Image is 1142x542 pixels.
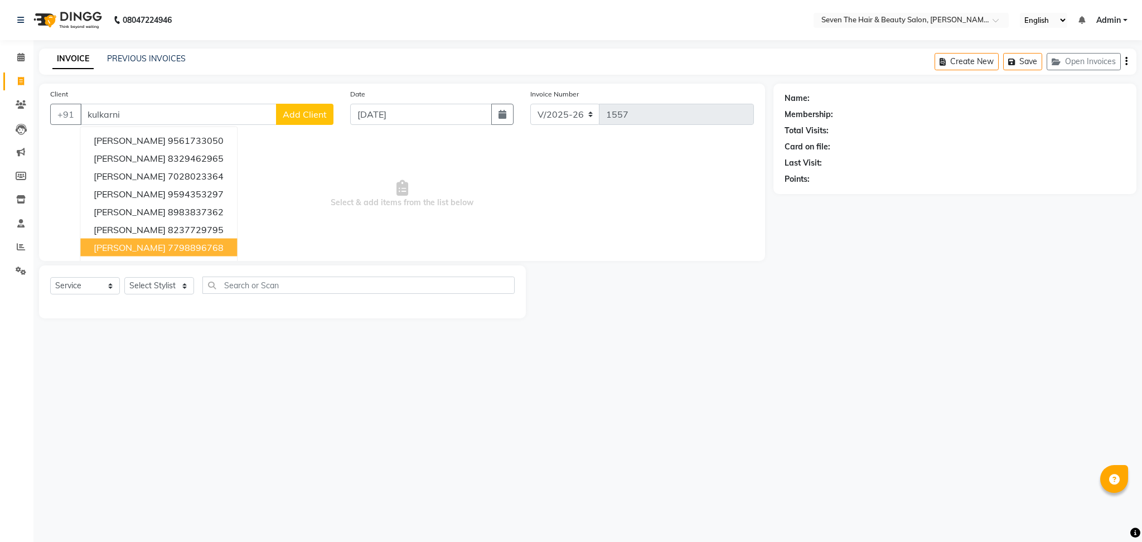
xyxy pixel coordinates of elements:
[168,171,224,182] ngb-highlight: 7028023364
[94,206,166,217] span: [PERSON_NAME]
[94,153,166,164] span: [PERSON_NAME]
[168,224,224,235] ngb-highlight: 8237729795
[935,53,999,70] button: Create New
[94,135,166,146] span: [PERSON_NAME]
[94,242,166,253] span: [PERSON_NAME]
[276,104,333,125] button: Add Client
[52,49,94,69] a: INVOICE
[94,260,166,271] span: [PERSON_NAME]
[168,260,224,271] ngb-highlight: 8308436620
[168,206,224,217] ngb-highlight: 8983837362
[50,104,81,125] button: +91
[350,89,365,99] label: Date
[785,125,829,137] div: Total Visits:
[28,4,105,36] img: logo
[1003,53,1042,70] button: Save
[785,109,833,120] div: Membership:
[94,171,166,182] span: [PERSON_NAME]
[785,141,830,153] div: Card on file:
[202,277,515,294] input: Search or Scan
[168,135,224,146] ngb-highlight: 9561733050
[283,109,327,120] span: Add Client
[80,104,277,125] input: Search by Name/Mobile/Email/Code
[123,4,172,36] b: 08047224946
[785,157,822,169] div: Last Visit:
[785,93,810,104] div: Name:
[168,242,224,253] ngb-highlight: 7798896768
[168,153,224,164] ngb-highlight: 8329462965
[530,89,579,99] label: Invoice Number
[94,224,166,235] span: [PERSON_NAME]
[107,54,186,64] a: PREVIOUS INVOICES
[1096,14,1121,26] span: Admin
[1095,497,1131,531] iframe: chat widget
[94,188,166,200] span: [PERSON_NAME]
[50,89,68,99] label: Client
[168,188,224,200] ngb-highlight: 9594353297
[50,138,754,250] span: Select & add items from the list below
[785,173,810,185] div: Points:
[1047,53,1121,70] button: Open Invoices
